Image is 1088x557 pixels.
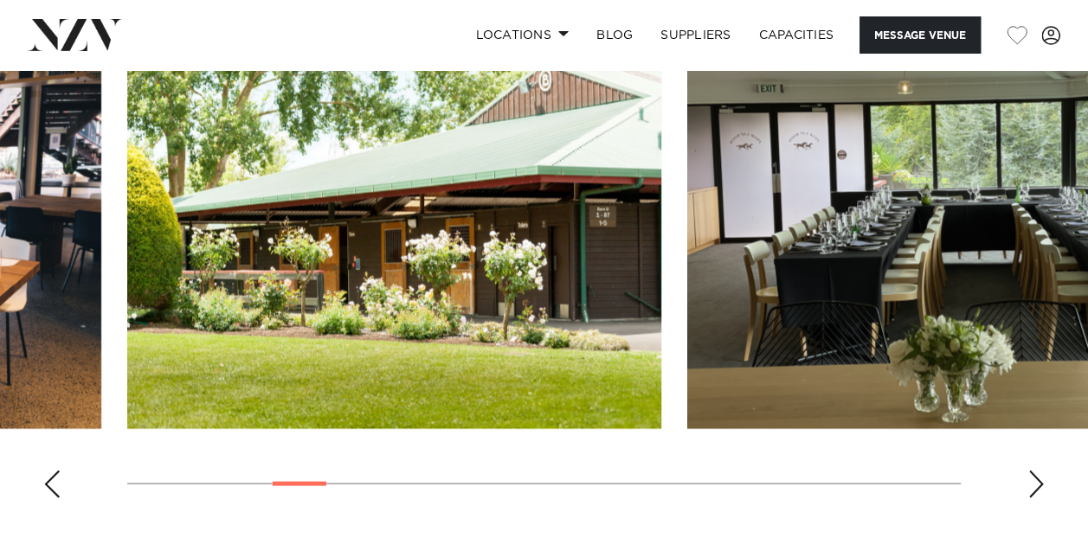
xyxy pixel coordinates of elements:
[647,16,744,54] a: SUPPLIERS
[859,16,981,54] button: Message Venue
[583,16,647,54] a: BLOG
[127,36,661,428] swiper-slide: 5 / 23
[28,19,122,50] img: nzv-logo.png
[745,16,848,54] a: Capacities
[461,16,583,54] a: Locations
